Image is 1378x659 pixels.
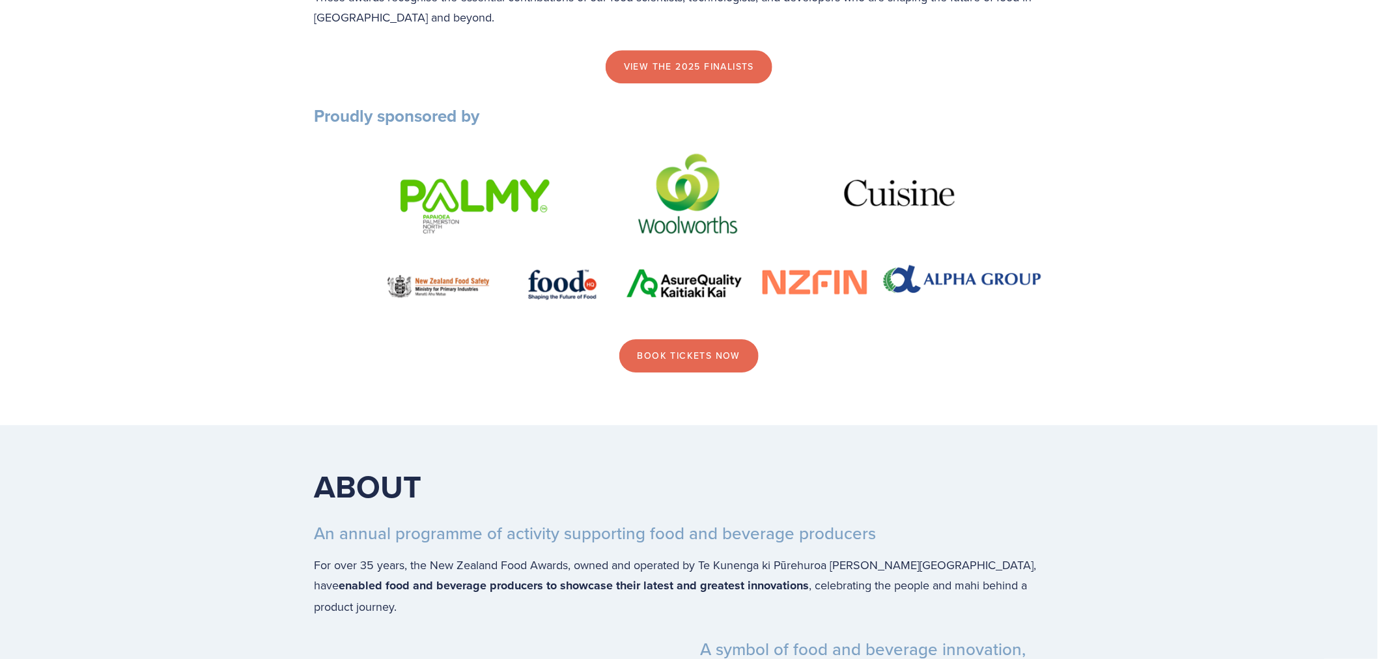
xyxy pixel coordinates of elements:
[314,555,1064,617] p: For over 35 years, the New Zealand Food Awards, owned and operated by Te Kunenga ki Pūrehuroa [PE...
[619,339,759,373] a: Book Tickets now
[314,523,1064,544] h3: An annual programme of activity supporting food and beverage producers
[339,577,809,594] strong: enabled food and beverage producers to showcase their latest and greatest innovations
[314,467,1064,506] h1: ABOUT
[606,50,772,84] a: view the 2025 finalists
[314,104,479,128] strong: Proudly sponsored by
